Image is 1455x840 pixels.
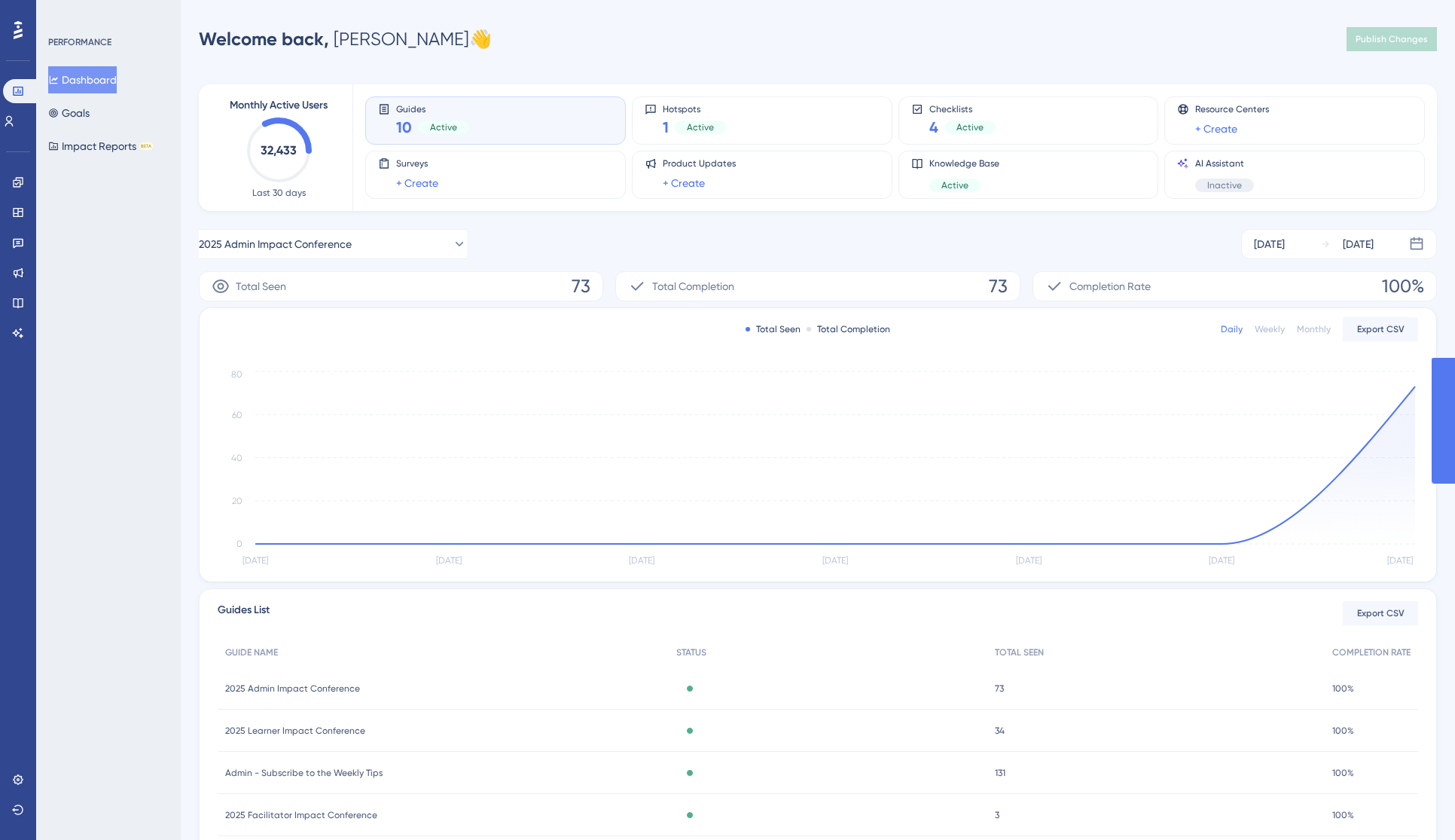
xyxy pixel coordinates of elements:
div: [DATE] [1254,235,1285,253]
iframe: UserGuiding AI Assistant Launcher [1392,780,1437,826]
div: Daily [1221,323,1243,335]
span: Active [941,179,968,191]
tspan: 40 [231,453,242,463]
a: + Create [396,174,438,192]
div: BETA [139,142,153,150]
div: Weekly [1255,323,1285,335]
tspan: [DATE] [1209,555,1234,566]
tspan: 80 [231,369,242,380]
button: Impact ReportsBETA [48,133,153,160]
span: 2025 Admin Impact Conference [225,683,360,695]
div: PERFORMANCE [48,36,111,48]
div: Monthly [1297,323,1331,335]
text: 32,433 [261,143,297,157]
div: [DATE] [1343,235,1374,253]
span: Resource Centers [1195,103,1269,115]
span: 100% [1332,683,1354,695]
span: Publish Changes [1356,33,1428,45]
span: 4 [929,117,938,138]
span: Completion Rate [1069,277,1151,295]
a: + Create [663,174,705,192]
span: Surveys [396,157,438,170]
tspan: [DATE] [629,555,654,566]
div: [PERSON_NAME] 👋 [199,27,492,51]
div: Total Seen [746,323,801,335]
span: COMPLETION RATE [1332,646,1411,658]
tspan: 0 [236,539,242,549]
span: Checklists [929,103,996,114]
span: 100% [1332,767,1354,779]
span: 100% [1332,809,1354,821]
tspan: [DATE] [822,555,848,566]
span: Last 30 days [252,187,306,199]
span: Admin - Subscribe to the Weekly Tips [225,767,383,779]
span: 10 [396,117,412,138]
span: 2025 Admin Impact Conference [199,235,352,253]
span: Guides [396,103,469,114]
span: 73 [572,274,590,298]
button: Dashboard [48,66,117,93]
span: TOTAL SEEN [995,646,1044,658]
span: Total Seen [236,277,286,295]
tspan: [DATE] [1387,555,1413,566]
button: Goals [48,99,90,127]
div: Total Completion [807,323,890,335]
span: 131 [995,767,1005,779]
span: 100% [1332,725,1354,737]
span: Hotspots [663,103,726,114]
span: 73 [989,274,1008,298]
span: Total Completion [652,277,734,295]
span: Active [430,121,457,133]
span: Active [687,121,714,133]
span: Knowledge Base [929,157,999,170]
button: Publish Changes [1347,27,1437,51]
span: Monthly Active Users [230,96,328,115]
tspan: [DATE] [436,555,462,566]
span: 100% [1382,274,1424,298]
tspan: [DATE] [1016,555,1042,566]
tspan: 20 [232,496,242,506]
span: AI Assistant [1195,157,1254,170]
span: STATUS [676,646,706,658]
span: 3 [995,809,999,821]
span: Inactive [1207,179,1242,191]
tspan: 60 [232,410,242,420]
span: Export CSV [1357,607,1405,619]
span: Active [956,121,984,133]
span: Product Updates [663,157,736,170]
span: 2025 Facilitator Impact Conference [225,809,377,821]
span: Guides List [218,601,270,625]
span: GUIDE NAME [225,646,278,658]
span: 34 [995,725,1005,737]
span: 2025 Learner Impact Conference [225,725,365,737]
button: 2025 Admin Impact Conference [199,229,467,259]
span: Export CSV [1357,323,1405,335]
a: + Create [1195,120,1237,138]
button: Export CSV [1343,317,1418,341]
span: 1 [663,117,669,138]
button: Export CSV [1343,601,1418,625]
tspan: [DATE] [242,555,268,566]
span: 73 [995,683,1004,695]
span: Welcome back, [199,28,329,50]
